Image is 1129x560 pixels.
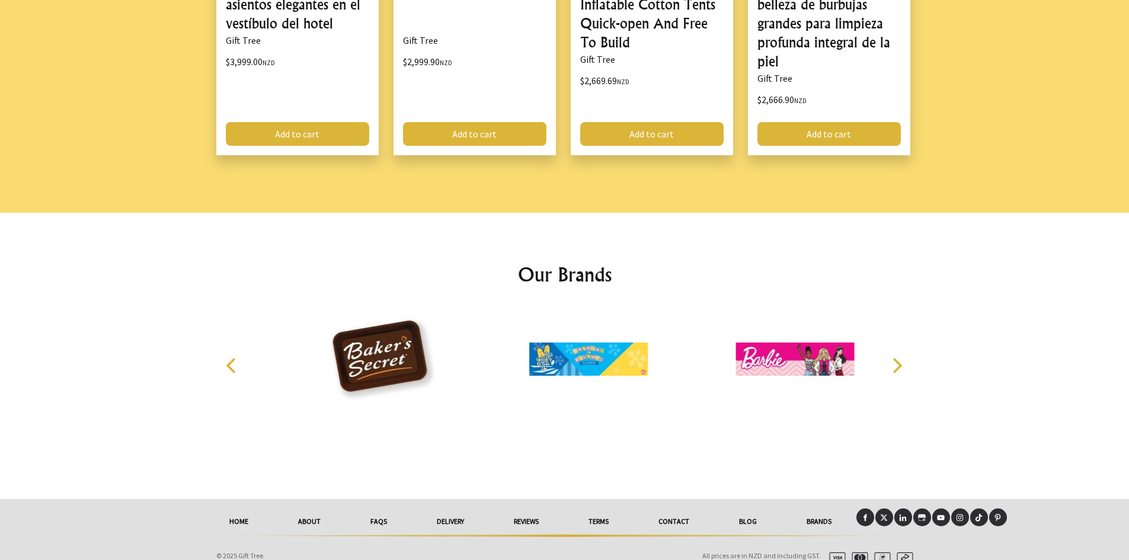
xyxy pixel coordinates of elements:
[634,508,714,535] a: Contact
[403,122,546,146] a: Add to cart
[757,122,901,146] a: Add to cart
[735,315,854,404] img: Barbie
[856,508,874,526] a: Facebook
[875,508,893,526] a: X (Twitter)
[273,508,346,535] a: About
[970,508,988,526] a: Tiktok
[322,315,441,404] img: Baker's Secret
[529,315,648,404] img: Bananas in Pyjamas
[216,551,265,560] span: © 2025 Gift Tree.
[226,122,369,146] a: Add to cart
[489,508,564,535] a: reviews
[214,260,916,289] h2: Our Brands
[894,508,912,526] a: LinkedIn
[220,353,246,379] button: Previous
[564,508,634,535] a: Terms
[204,508,273,535] a: HOME
[714,508,782,535] a: Blog
[412,508,489,535] a: delivery
[989,508,1007,526] a: Pinterest
[884,353,910,379] button: Next
[346,508,412,535] a: FAQs
[580,122,724,146] a: Add to cart
[932,508,950,526] a: Youtube
[702,551,821,560] span: All prices are in NZD and including GST.
[782,508,856,535] a: Brands
[951,508,969,526] a: Instagram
